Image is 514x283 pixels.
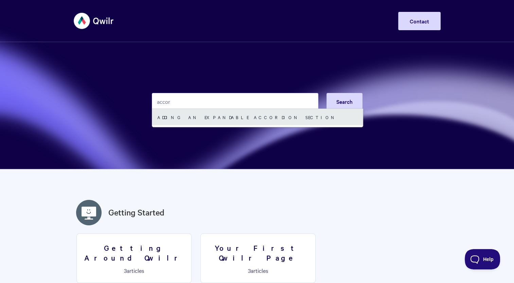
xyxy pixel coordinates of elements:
iframe: Toggle Customer Support [465,249,500,269]
span: 3 [124,267,127,274]
h3: Getting Around Qwilr [81,243,187,262]
p: articles [205,267,311,273]
img: Qwilr Help Center [74,8,114,34]
a: Adding an expandable Accordion section [152,109,363,125]
a: Getting Started [108,206,164,219]
a: Contact [398,12,441,30]
input: Search the knowledge base [152,93,318,110]
p: articles [81,267,187,273]
a: Getting Around Qwilr 3articles [76,233,192,283]
span: 3 [248,267,251,274]
button: Search [326,93,362,110]
span: Search [336,98,353,105]
h3: Your First Qwilr Page [205,243,311,262]
a: Your First Qwilr Page 3articles [200,233,316,283]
